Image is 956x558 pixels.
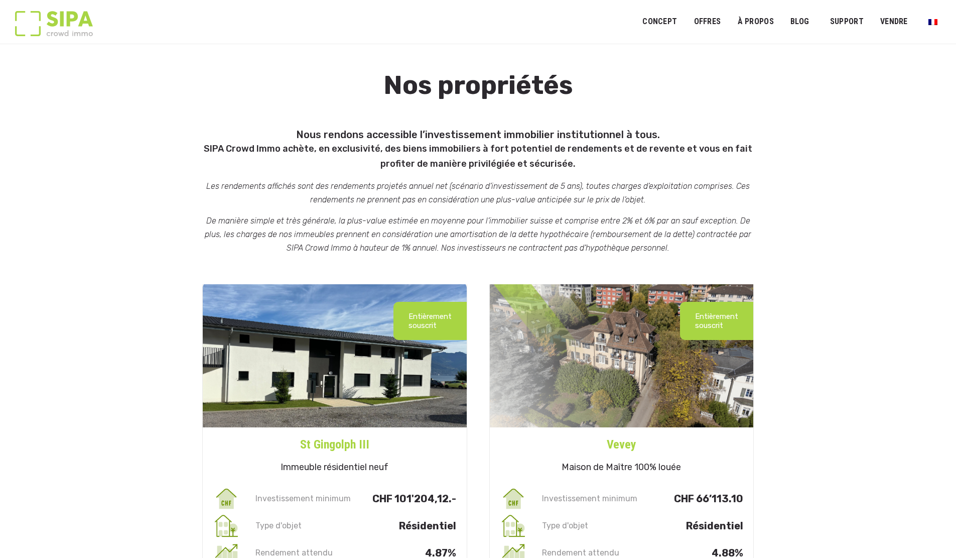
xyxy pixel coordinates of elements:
a: SUPPORT [824,11,870,33]
a: OFFRES [687,11,727,33]
a: VENDRE [874,11,914,33]
h5: Immeuble résidentiel neuf [203,454,467,485]
a: St Gingolph III [203,427,467,454]
em: De manière simple et très générale, la plus-value estimée en moyenne pour l’immobilier suisse et ... [205,216,751,253]
img: type [500,512,527,539]
img: type [213,512,240,539]
p: Entièrement souscrit [695,312,738,330]
img: Logo [15,11,93,36]
em: Les rendements affichés sont des rendements projetés annuel net (scénario d’investissement de 5 a... [206,181,750,204]
p: Rendement attendu [253,548,355,557]
a: À PROPOS [731,11,780,33]
h5: Maison de Maître 100% louée [490,454,754,485]
p: Rendement attendu [540,548,641,557]
a: Concept [636,11,684,33]
img: Français [928,19,937,25]
p: 4.87% [355,548,456,557]
p: 4.88% [642,548,743,557]
img: st-gin-iii [203,284,467,427]
p: Résidentiel [355,521,456,530]
a: Passer à [922,12,944,31]
nav: Menu principal [642,9,941,34]
p: Investissement minimum [253,494,355,503]
h1: Nos propriétés [197,71,759,124]
p: CHF 66’113.10 [642,494,743,503]
img: invest_min [213,485,240,512]
a: Blog [784,11,816,33]
p: SIPA Crowd Immo achète, en exclusivité, des biens immobiliers à fort potentiel de rendements et d... [197,141,759,172]
p: Type d'objet [253,521,355,530]
p: Type d'objet [540,521,641,530]
p: CHF 101'204,12.- [355,494,456,503]
a: Vevey [490,427,754,454]
h5: Nous rendons accessible l’investissement immobilier institutionnel à tous. [197,124,759,172]
img: invest_min [500,485,527,512]
p: Entièrement souscrit [408,312,452,330]
p: Résidentiel [642,521,743,530]
p: Investissement minimum [540,494,641,503]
